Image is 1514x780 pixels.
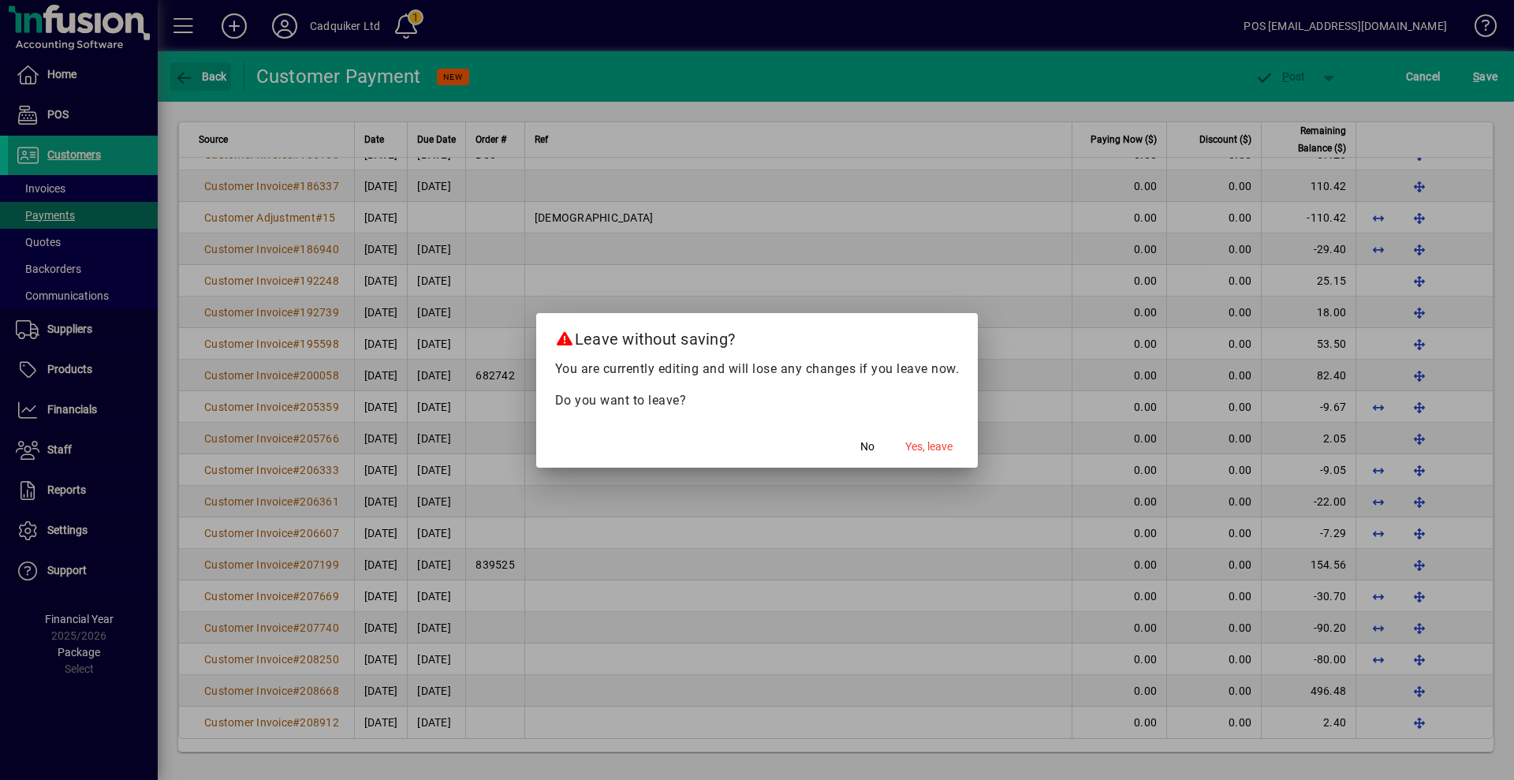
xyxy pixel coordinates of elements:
[536,313,979,359] h2: Leave without saving?
[842,433,893,461] button: No
[860,439,874,455] span: No
[555,391,960,410] p: Do you want to leave?
[899,433,959,461] button: Yes, leave
[555,360,960,379] p: You are currently editing and will lose any changes if you leave now.
[905,439,953,455] span: Yes, leave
